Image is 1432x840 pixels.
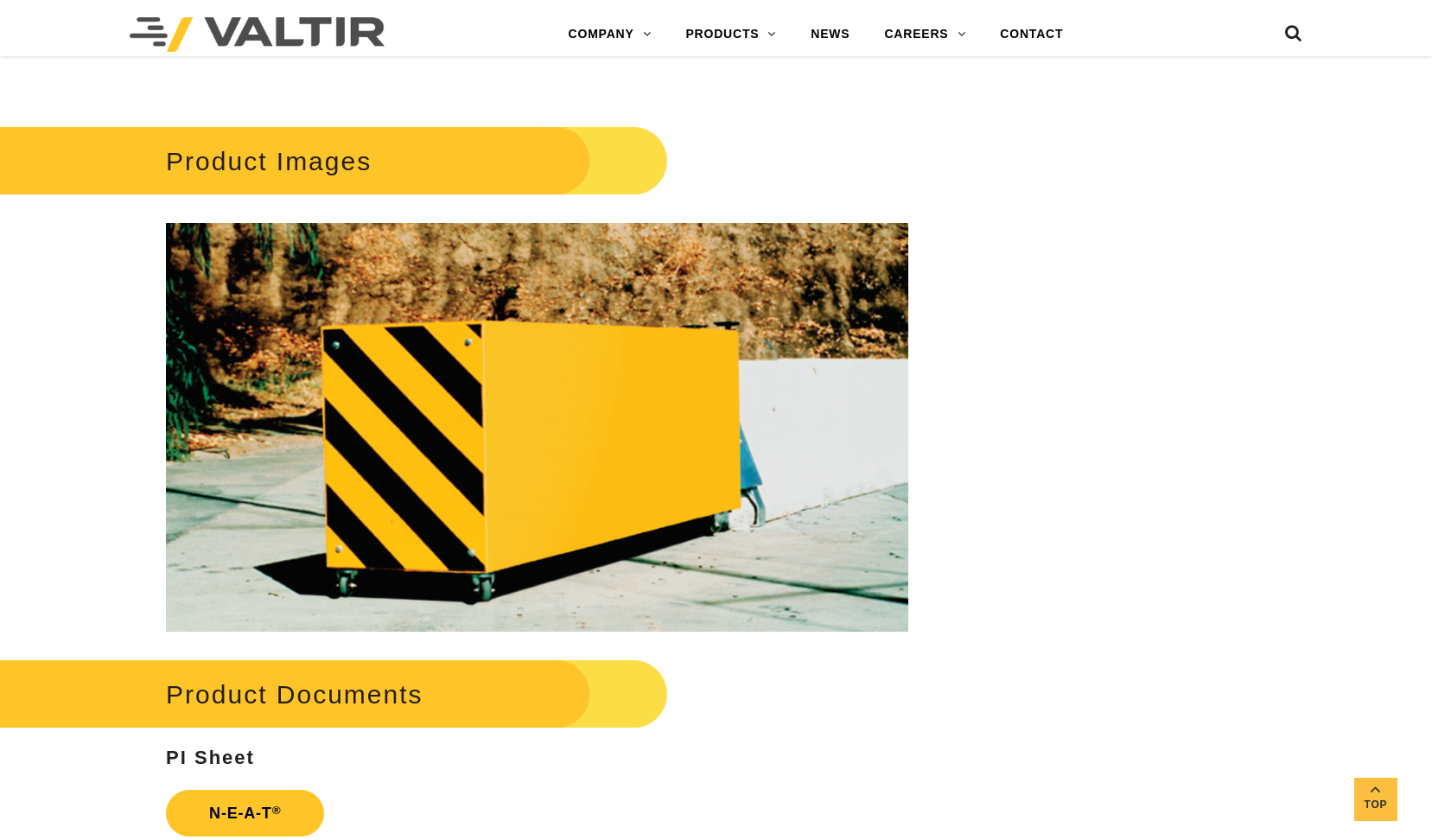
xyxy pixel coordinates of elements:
[793,17,867,52] a: NEWS
[166,747,255,768] strong: PI Sheet
[166,790,324,837] a: N-E-A-T®
[272,804,282,817] sup: ®
[668,17,793,52] a: PRODUCTS
[1354,795,1397,815] span: Top
[867,17,983,52] a: CAREERS
[1354,778,1397,821] a: Top
[551,17,669,52] a: COMPANY
[130,17,385,52] img: Valtir
[983,17,1080,52] a: CONTACT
